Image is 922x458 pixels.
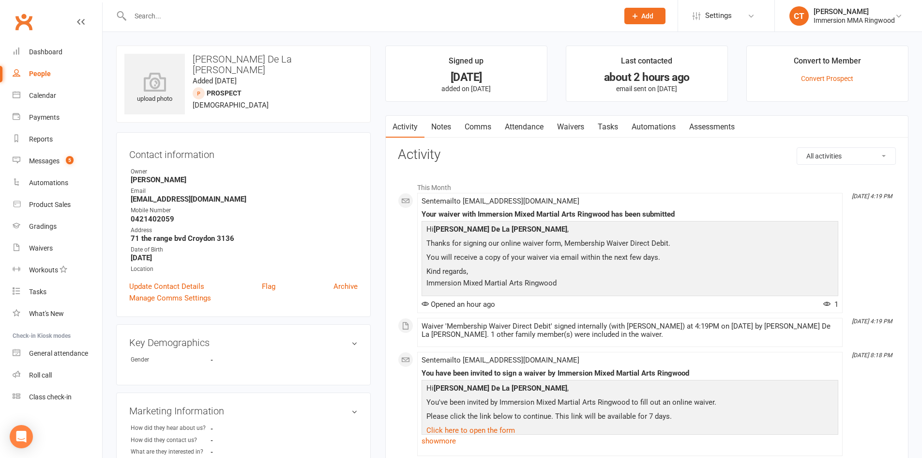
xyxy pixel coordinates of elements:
h3: Marketing Information [129,406,358,416]
div: CT [789,6,809,26]
p: added on [DATE] [394,85,538,93]
span: Settings [705,5,732,27]
p: Please click the link below to continue. This link will be available for 7 days. [424,411,836,425]
a: Attendance [498,116,550,138]
a: General attendance kiosk mode [13,343,102,364]
div: [DATE] [394,72,538,82]
div: What's New [29,310,64,317]
strong: - [211,448,266,456]
div: Messages [29,157,60,165]
div: Calendar [29,92,56,99]
a: Roll call [13,364,102,386]
a: Archive [333,281,358,292]
div: Email [131,187,358,196]
a: Payments [13,107,102,128]
a: Workouts [13,259,102,281]
div: Product Sales [29,201,71,208]
div: Location [131,265,358,274]
a: Automations [13,172,102,194]
p: Hi , [424,223,836,237]
div: How did they contact us? [131,436,211,445]
a: Activity [386,116,424,138]
span: Opened an hour ago [422,300,495,309]
a: Assessments [682,116,741,138]
span: [DEMOGRAPHIC_DATA] [193,101,269,110]
div: upload photo [124,72,185,104]
strong: [PERSON_NAME] [131,175,358,184]
div: Class check-in [29,393,72,401]
strong: [EMAIL_ADDRESS][DOMAIN_NAME] [131,195,358,204]
h3: Activity [398,147,896,162]
div: Your waiver with Immersion Mixed Martial Arts Ringwood has been submitted [422,210,838,219]
div: Dashboard [29,48,62,56]
a: Class kiosk mode [13,386,102,408]
div: You have been invited to sign a waiver by Immersion Mixed Martial Arts Ringwood [422,369,838,378]
input: Search... [127,9,612,23]
strong: 0421402059 [131,215,358,223]
p: Thanks for signing our online waiver form, Membership Waiver Direct Debit. [424,237,836,252]
div: Waiver 'Membership Waiver Direct Debit' signed internally (with [PERSON_NAME]) at 4:19PM on [DATE... [422,322,838,339]
a: Tasks [13,281,102,303]
div: Owner [131,167,358,176]
a: Clubworx [12,10,36,34]
a: Waivers [550,116,591,138]
a: Product Sales [13,194,102,216]
div: Signed up [449,55,484,72]
span: 5 [66,156,74,164]
a: Comms [458,116,498,138]
strong: 71 the range bvd Croydon 3136 [131,234,358,243]
a: Notes [424,116,458,138]
a: Update Contact Details [129,281,204,292]
div: Tasks [29,288,46,296]
div: Workouts [29,266,58,274]
a: What's New [13,303,102,325]
p: Hi , [424,382,836,396]
div: How did they hear about us? [131,424,211,433]
div: Date of Birth [131,245,358,254]
div: Waivers [29,244,53,252]
div: Last contacted [621,55,672,72]
strong: - [211,425,266,432]
div: Gender [131,355,211,364]
a: Manage Comms Settings [129,292,211,304]
a: Dashboard [13,41,102,63]
p: Kind regards, Immersion Mixed Martial Arts Ringwood [424,266,836,291]
a: Calendar [13,85,102,107]
a: Flag [262,281,275,292]
a: Click here to open the form [426,426,515,435]
div: Payments [29,113,60,121]
time: Added [DATE] [193,77,237,85]
snap: prospect [207,89,242,97]
p: You will receive a copy of your waiver via email within the next few days. [424,252,836,266]
span: Sent email to [EMAIL_ADDRESS][DOMAIN_NAME] [422,356,579,364]
a: People [13,63,102,85]
a: Messages 5 [13,150,102,172]
li: This Month [398,177,896,193]
div: Roll call [29,371,52,379]
div: Automations [29,179,68,187]
i: [DATE] 4:19 PM [852,193,892,200]
div: Immersion MMA Ringwood [814,16,895,25]
strong: [DATE] [131,253,358,262]
h3: Key Demographics [129,337,358,348]
span: Sent email to [EMAIL_ADDRESS][DOMAIN_NAME] [422,197,579,205]
i: [DATE] 8:18 PM [852,352,892,359]
a: Waivers [13,237,102,259]
p: You've been invited by Immersion Mixed Martial Arts Ringwood to fill out an online waiver. [424,396,836,411]
a: Automations [625,116,682,138]
span: 1 [823,300,838,309]
span: Add [641,12,653,20]
a: Gradings [13,216,102,237]
div: Reports [29,135,53,143]
div: Convert to Member [794,55,861,72]
div: What are they interested in? [131,447,211,457]
a: Tasks [591,116,625,138]
strong: - [211,437,266,444]
div: People [29,70,51,78]
div: Mobile Number [131,206,358,215]
a: show more [422,434,838,448]
div: Gradings [29,222,57,230]
button: Add [624,8,665,24]
strong: - [211,356,266,363]
strong: [PERSON_NAME] De La [PERSON_NAME] [434,384,567,393]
